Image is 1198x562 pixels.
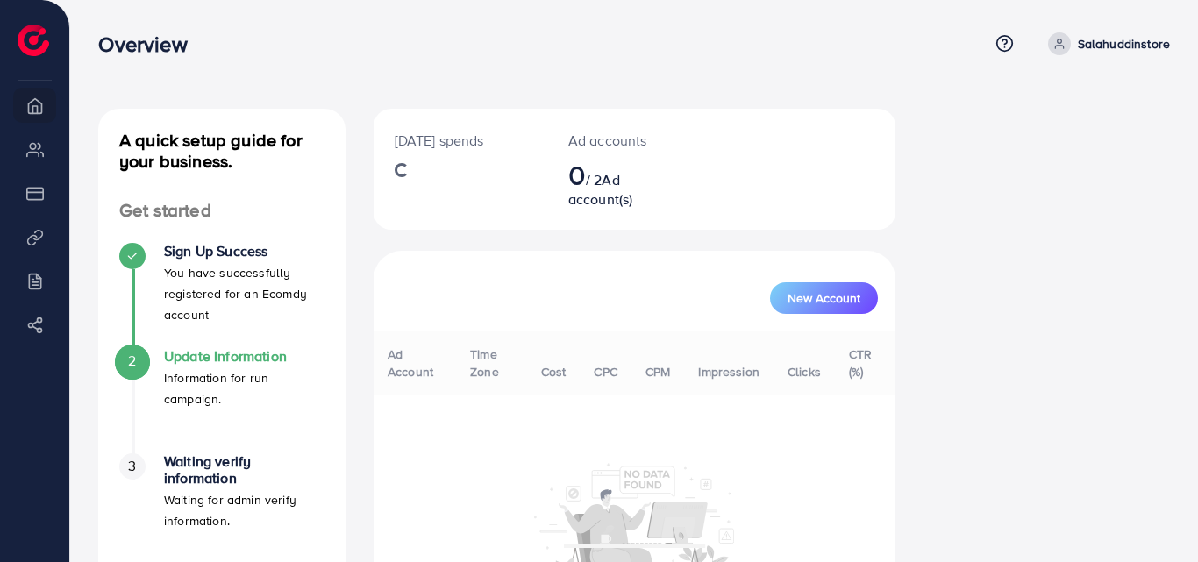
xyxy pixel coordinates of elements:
[568,158,657,209] h2: / 2
[98,243,346,348] li: Sign Up Success
[1078,33,1170,54] p: Salahuddinstore
[568,154,586,195] span: 0
[164,262,324,325] p: You have successfully registered for an Ecomdy account
[128,456,136,476] span: 3
[98,453,346,558] li: Waiting verify information
[98,32,201,57] h3: Overview
[770,282,878,314] button: New Account
[18,25,49,56] img: logo
[1041,32,1170,55] a: Salahuddinstore
[164,243,324,260] h4: Sign Up Success
[788,292,860,304] span: New Account
[98,200,346,222] h4: Get started
[164,453,324,487] h4: Waiting verify information
[164,367,324,409] p: Information for run campaign.
[164,348,324,365] h4: Update Information
[98,130,346,172] h4: A quick setup guide for your business.
[128,351,136,371] span: 2
[568,170,633,209] span: Ad account(s)
[568,130,657,151] p: Ad accounts
[395,130,526,151] p: [DATE] spends
[164,489,324,531] p: Waiting for admin verify information.
[98,348,346,453] li: Update Information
